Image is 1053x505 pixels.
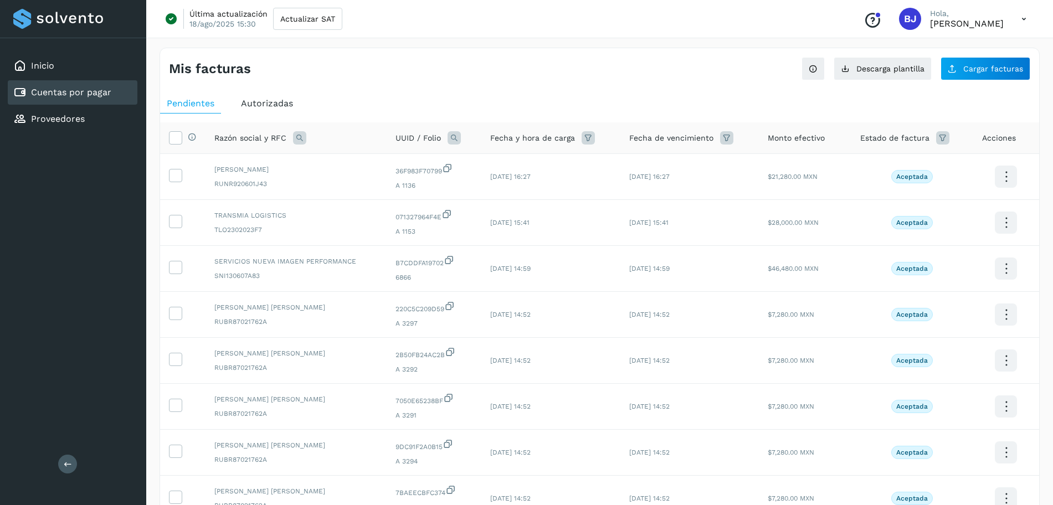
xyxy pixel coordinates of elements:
[490,357,531,364] span: [DATE] 14:52
[896,219,928,226] p: Aceptada
[629,219,669,226] span: [DATE] 15:41
[395,132,441,144] span: UUID / Folio
[214,486,378,496] span: [PERSON_NAME] [PERSON_NAME]
[280,15,335,23] span: Actualizar SAT
[834,57,932,80] button: Descarga plantilla
[214,302,378,312] span: [PERSON_NAME] [PERSON_NAME]
[395,226,472,236] span: A 1153
[395,301,472,314] span: 220C5C209D59
[490,219,530,226] span: [DATE] 15:41
[629,494,670,502] span: [DATE] 14:52
[629,357,670,364] span: [DATE] 14:52
[395,439,472,452] span: 9DC91F2A0B15
[768,173,818,181] span: $21,280.00 MXN
[768,449,814,456] span: $7,280.00 MXN
[189,19,256,29] p: 18/ago/2025 15:30
[490,265,531,272] span: [DATE] 14:59
[629,311,670,318] span: [DATE] 14:52
[930,18,1004,29] p: Brayant Javier Rocha Martinez
[167,98,214,109] span: Pendientes
[214,455,378,465] span: RUBR87021762A
[490,403,531,410] span: [DATE] 14:52
[273,8,342,30] button: Actualizar SAT
[490,449,531,456] span: [DATE] 14:52
[214,225,378,235] span: TLO2302023F7
[963,65,1023,73] span: Cargar facturas
[395,272,472,282] span: 6866
[214,271,378,281] span: SNI130607A83
[768,219,819,226] span: $28,000.00 MXN
[941,57,1030,80] button: Cargar facturas
[395,410,472,420] span: A 3291
[395,393,472,406] span: 7050E65238BF
[896,494,928,502] p: Aceptada
[214,440,378,450] span: [PERSON_NAME] [PERSON_NAME]
[31,87,111,97] a: Cuentas por pagar
[629,265,670,272] span: [DATE] 14:59
[490,494,531,502] span: [DATE] 14:52
[768,311,814,318] span: $7,280.00 MXN
[896,403,928,410] p: Aceptada
[8,54,137,78] div: Inicio
[896,357,928,364] p: Aceptada
[241,98,293,109] span: Autorizadas
[214,348,378,358] span: [PERSON_NAME] [PERSON_NAME]
[214,394,378,404] span: [PERSON_NAME] [PERSON_NAME]
[490,132,575,144] span: Fecha y hora de carga
[490,173,531,181] span: [DATE] 16:27
[629,449,670,456] span: [DATE] 14:52
[395,255,472,268] span: B7CDDFA19702
[214,256,378,266] span: SERVICIOS NUEVA IMAGEN PERFORMANCE
[214,132,286,144] span: Razón social y RFC
[768,494,814,502] span: $7,280.00 MXN
[629,403,670,410] span: [DATE] 14:52
[395,456,472,466] span: A 3294
[214,363,378,373] span: RUBR87021762A
[395,181,472,190] span: A 1136
[629,132,713,144] span: Fecha de vencimiento
[214,210,378,220] span: TRANSMIA LOGISTICS
[214,409,378,419] span: RUBR87021762A
[395,318,472,328] span: A 3297
[768,265,819,272] span: $46,480.00 MXN
[490,311,531,318] span: [DATE] 14:52
[395,347,472,360] span: 2B50FB24AC2B
[214,179,378,189] span: RUNR920601J43
[768,403,814,410] span: $7,280.00 MXN
[860,132,929,144] span: Estado de factura
[8,80,137,105] div: Cuentas por pagar
[768,132,825,144] span: Monto efectivo
[31,60,54,71] a: Inicio
[930,9,1004,18] p: Hola,
[768,357,814,364] span: $7,280.00 MXN
[896,173,928,181] p: Aceptada
[214,317,378,327] span: RUBR87021762A
[982,132,1016,144] span: Acciones
[395,163,472,176] span: 36F983F70799
[8,107,137,131] div: Proveedores
[189,9,268,19] p: Última actualización
[896,265,928,272] p: Aceptada
[856,65,924,73] span: Descarga plantilla
[395,209,472,222] span: 071327964F4E
[896,449,928,456] p: Aceptada
[31,114,85,124] a: Proveedores
[629,173,670,181] span: [DATE] 16:27
[214,164,378,174] span: [PERSON_NAME]
[169,61,251,77] h4: Mis facturas
[395,364,472,374] span: A 3292
[395,485,472,498] span: 7BAEECBFC374
[896,311,928,318] p: Aceptada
